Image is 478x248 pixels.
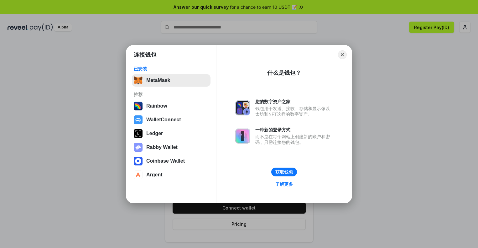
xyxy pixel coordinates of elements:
img: svg+xml,%3Csvg%20width%3D%2228%22%20height%3D%2228%22%20viewBox%3D%220%200%2028%2028%22%20fill%3D... [134,115,143,124]
div: 了解更多 [275,181,293,187]
button: Rainbow [132,100,210,112]
div: Rabby Wallet [146,144,178,150]
div: 一种新的登录方式 [255,127,333,133]
img: svg+xml,%3Csvg%20xmlns%3D%22http%3A%2F%2Fwww.w3.org%2F2000%2Fsvg%22%20fill%3D%22none%22%20viewBox... [134,143,143,152]
button: Ledger [132,127,210,140]
img: svg+xml,%3Csvg%20xmlns%3D%22http%3A%2F%2Fwww.w3.org%2F2000%2Fsvg%22%20fill%3D%22none%22%20viewBox... [235,129,250,144]
button: Argent [132,169,210,181]
div: Argent [146,172,163,178]
div: 推荐 [134,92,209,97]
div: WalletConnect [146,117,181,123]
div: Rainbow [146,103,167,109]
img: svg+xml,%3Csvg%20width%3D%2228%22%20height%3D%2228%22%20viewBox%3D%220%200%2028%2028%22%20fill%3D... [134,170,143,179]
button: 获取钱包 [271,168,297,176]
a: 了解更多 [272,180,297,188]
div: 什么是钱包？ [267,69,301,77]
img: svg+xml,%3Csvg%20xmlns%3D%22http%3A%2F%2Fwww.w3.org%2F2000%2Fsvg%22%20width%3D%2228%22%20height%3... [134,129,143,138]
div: Ledger [146,131,163,136]
div: 已安装 [134,66,209,72]
div: 获取钱包 [275,169,293,175]
img: svg+xml,%3Csvg%20fill%3D%22none%22%20height%3D%2233%22%20viewBox%3D%220%200%2035%2033%22%20width%... [134,76,143,85]
div: Coinbase Wallet [146,158,185,164]
button: MetaMask [132,74,210,87]
img: svg+xml,%3Csvg%20width%3D%2228%22%20height%3D%2228%22%20viewBox%3D%220%200%2028%2028%22%20fill%3D... [134,157,143,165]
button: Close [338,50,347,59]
button: WalletConnect [132,114,210,126]
div: 您的数字资产之家 [255,99,333,104]
img: svg+xml,%3Csvg%20width%3D%22120%22%20height%3D%22120%22%20viewBox%3D%220%200%20120%20120%22%20fil... [134,102,143,110]
div: MetaMask [146,78,170,83]
div: 而不是在每个网站上创建新的账户和密码，只需连接您的钱包。 [255,134,333,145]
button: Rabby Wallet [132,141,210,154]
div: 钱包用于发送、接收、存储和显示像以太坊和NFT这样的数字资产。 [255,106,333,117]
h1: 连接钱包 [134,51,156,58]
img: svg+xml,%3Csvg%20xmlns%3D%22http%3A%2F%2Fwww.w3.org%2F2000%2Fsvg%22%20fill%3D%22none%22%20viewBox... [235,100,250,115]
button: Coinbase Wallet [132,155,210,167]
